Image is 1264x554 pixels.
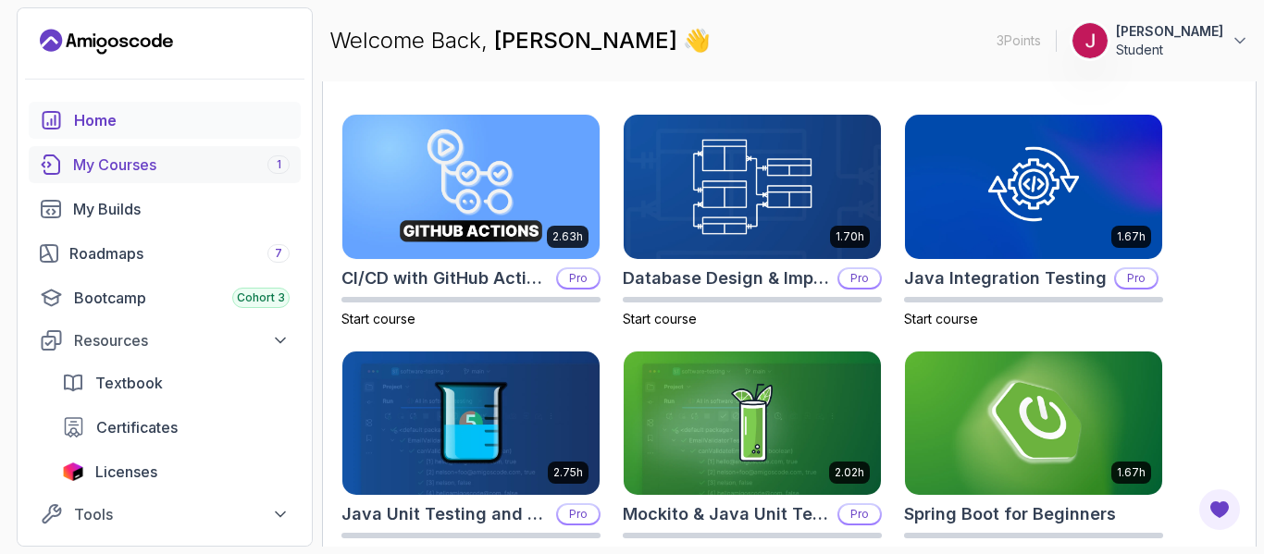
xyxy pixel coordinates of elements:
[624,115,881,259] img: Database Design & Implementation card
[494,27,683,54] span: [PERSON_NAME]
[329,26,711,55] p: Welcome Back,
[237,290,285,305] span: Cohort 3
[624,351,881,496] img: Mockito & Java Unit Testing card
[905,115,1162,259] img: Java Integration Testing card
[341,311,415,326] span: Start course
[275,246,282,261] span: 7
[904,311,978,326] span: Start course
[51,453,301,490] a: licenses
[1116,22,1223,41] p: [PERSON_NAME]
[1117,229,1146,244] p: 1.67h
[1072,23,1108,58] img: user profile image
[904,501,1116,527] h2: Spring Boot for Beginners
[905,351,1162,496] img: Spring Boot for Beginners card
[997,31,1041,50] p: 3 Points
[40,27,173,56] a: Landing page
[62,462,84,481] img: jetbrains icon
[623,501,830,527] h2: Mockito & Java Unit Testing
[29,191,301,228] a: builds
[277,157,281,172] span: 1
[341,501,549,527] h2: Java Unit Testing and TDD
[74,109,290,131] div: Home
[74,287,290,309] div: Bootcamp
[29,102,301,139] a: home
[29,324,301,357] button: Resources
[73,154,290,176] div: My Courses
[558,269,599,288] p: Pro
[683,26,711,55] span: 👋
[552,229,583,244] p: 2.63h
[341,265,549,291] h2: CI/CD with GitHub Actions
[558,505,599,523] p: Pro
[1117,465,1146,480] p: 1.67h
[51,409,301,446] a: certificates
[73,198,290,220] div: My Builds
[74,503,290,525] div: Tools
[95,372,163,394] span: Textbook
[29,146,301,183] a: courses
[1116,269,1157,288] p: Pro
[839,269,880,288] p: Pro
[836,229,864,244] p: 1.70h
[1072,22,1249,59] button: user profile image[PERSON_NAME]Student
[95,461,157,483] span: Licenses
[341,114,601,328] a: CI/CD with GitHub Actions card2.63hCI/CD with GitHub ActionsProStart course
[29,235,301,272] a: roadmaps
[342,351,600,496] img: Java Unit Testing and TDD card
[51,364,301,401] a: textbook
[839,505,880,523] p: Pro
[904,114,1163,328] a: Java Integration Testing card1.67hJava Integration TestingProStart course
[835,465,864,480] p: 2.02h
[1116,41,1223,59] p: Student
[74,329,290,351] div: Resources
[69,242,290,265] div: Roadmaps
[623,311,697,326] span: Start course
[29,498,301,531] button: Tools
[623,265,830,291] h2: Database Design & Implementation
[1197,487,1242,532] button: Open Feedback Button
[904,265,1107,291] h2: Java Integration Testing
[342,115,600,259] img: CI/CD with GitHub Actions card
[623,114,882,328] a: Database Design & Implementation card1.70hDatabase Design & ImplementationProStart course
[96,416,178,438] span: Certificates
[553,465,583,480] p: 2.75h
[29,279,301,316] a: bootcamp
